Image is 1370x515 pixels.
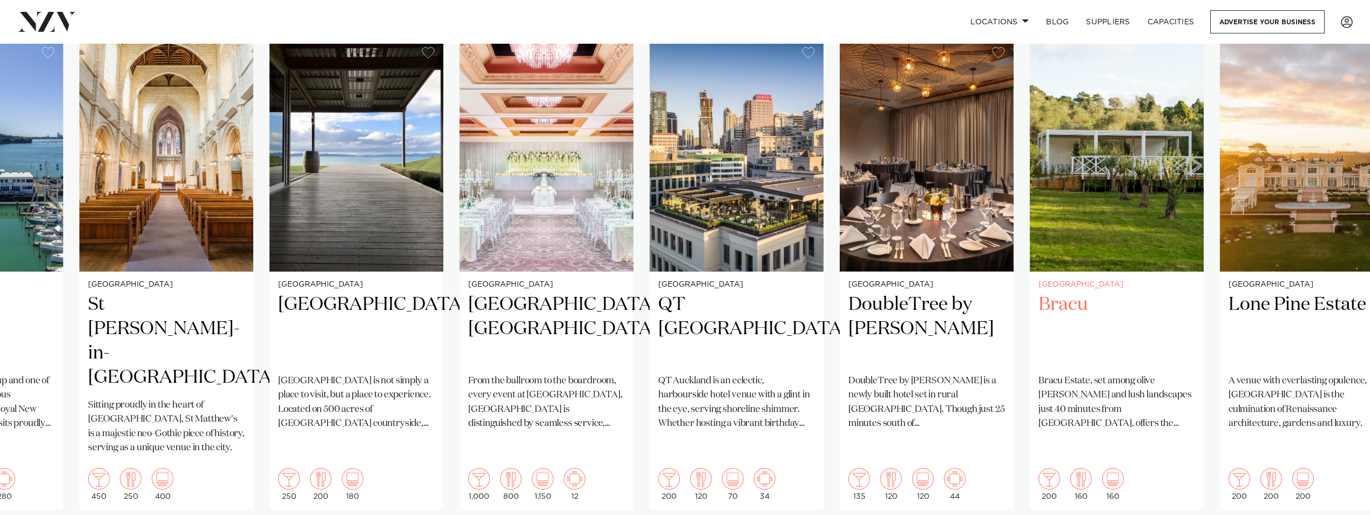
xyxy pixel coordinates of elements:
small: [GEOGRAPHIC_DATA] [1038,281,1195,289]
small: [GEOGRAPHIC_DATA] [848,281,1005,289]
div: 200 [1292,468,1314,500]
h2: DoubleTree by [PERSON_NAME] [848,293,1005,365]
img: dining.png [310,468,332,490]
img: theatre.png [532,468,554,490]
a: [GEOGRAPHIC_DATA] [GEOGRAPHIC_DATA] [GEOGRAPHIC_DATA] is not simply a place to visit, but a place... [269,38,443,509]
p: QT Auckland is an eclectic, harbourside hotel venue with a glint in the eye, serving shoreline sh... [658,374,815,431]
img: theatre.png [912,468,934,490]
img: theatre.png [1292,468,1314,490]
img: cocktail.png [278,468,300,490]
img: dining.png [120,468,141,490]
img: cocktail.png [658,468,680,490]
div: 160 [1070,468,1092,500]
img: meeting.png [944,468,966,490]
img: theatre.png [1102,468,1124,490]
img: cocktail.png [848,468,870,490]
a: [GEOGRAPHIC_DATA] QT [GEOGRAPHIC_DATA] QT Auckland is an eclectic, harbourside hotel venue with a... [650,38,824,509]
img: theatre.png [152,468,173,490]
img: meeting.png [754,468,775,490]
img: meeting.png [564,468,585,490]
swiper-slide: 7 / 25 [1030,38,1204,509]
div: 200 [310,468,332,500]
div: 12 [564,468,585,500]
div: 120 [912,468,934,500]
img: nzv-logo.png [17,12,76,31]
div: 180 [342,468,363,500]
swiper-slide: 4 / 25 [460,38,633,509]
div: 1,000 [468,468,490,500]
div: 160 [1102,468,1124,500]
div: 200 [1038,468,1060,500]
img: cocktail.png [1229,468,1250,490]
small: [GEOGRAPHIC_DATA] [88,281,245,289]
div: 400 [152,468,173,500]
a: BLOG [1037,10,1077,33]
p: [GEOGRAPHIC_DATA] is not simply a place to visit, but a place to experience. Located on 500 acres... [278,374,435,431]
h2: QT [GEOGRAPHIC_DATA] [658,293,815,365]
img: cocktail.png [1038,468,1060,490]
div: 1,150 [532,468,554,500]
div: 450 [88,468,110,500]
h2: [GEOGRAPHIC_DATA], [GEOGRAPHIC_DATA] [468,293,625,365]
img: cocktail.png [88,468,110,490]
div: 120 [690,468,712,500]
img: Corporate gala dinner setup at Hilton Karaka [840,38,1014,272]
swiper-slide: 2 / 25 [79,38,253,509]
small: [GEOGRAPHIC_DATA] [278,281,435,289]
p: DoubleTree by [PERSON_NAME] is a newly built hotel set in rural [GEOGRAPHIC_DATA]. Though just 25... [848,374,1005,431]
div: 34 [754,468,775,500]
img: dining.png [690,468,712,490]
h2: St [PERSON_NAME]-in-[GEOGRAPHIC_DATA] [88,293,245,390]
img: theatre.png [722,468,744,490]
a: Capacities [1139,10,1203,33]
img: dining.png [880,468,902,490]
img: dining.png [500,468,522,490]
small: [GEOGRAPHIC_DATA] [468,281,625,289]
img: dining.png [1070,468,1092,490]
swiper-slide: 3 / 25 [269,38,443,509]
swiper-slide: 5 / 25 [650,38,824,509]
div: 200 [1260,468,1282,500]
div: 120 [880,468,902,500]
div: 800 [500,468,522,500]
p: Sitting proudly in the heart of [GEOGRAPHIC_DATA], St Matthew's is a majestic neo-Gothic piece of... [88,398,245,455]
p: From the ballroom to the boardroom, every event at [GEOGRAPHIC_DATA], [GEOGRAPHIC_DATA] is distin... [468,374,625,431]
p: Bracu Estate, set among olive [PERSON_NAME] and lush landscapes just 40 minutes from [GEOGRAPHIC_... [1038,374,1195,431]
div: 200 [658,468,680,500]
h2: [GEOGRAPHIC_DATA] [278,293,435,365]
div: 135 [848,468,870,500]
a: SUPPLIERS [1077,10,1138,33]
a: Locations [962,10,1037,33]
div: 250 [278,468,300,500]
div: 250 [120,468,141,500]
swiper-slide: 6 / 25 [840,38,1014,509]
div: 70 [722,468,744,500]
div: 44 [944,468,966,500]
a: [GEOGRAPHIC_DATA] Bracu Bracu Estate, set among olive [PERSON_NAME] and lush landscapes just 40 m... [1030,38,1204,509]
a: Advertise your business [1210,10,1325,33]
a: [GEOGRAPHIC_DATA] St [PERSON_NAME]-in-[GEOGRAPHIC_DATA] Sitting proudly in the heart of [GEOGRAPH... [79,38,253,509]
img: dining.png [1260,468,1282,490]
img: cocktail.png [468,468,490,490]
img: theatre.png [342,468,363,490]
div: 200 [1229,468,1250,500]
h2: Bracu [1038,293,1195,365]
a: [GEOGRAPHIC_DATA] [GEOGRAPHIC_DATA], [GEOGRAPHIC_DATA] From the ballroom to the boardroom, every ... [460,38,633,509]
a: Corporate gala dinner setup at Hilton Karaka [GEOGRAPHIC_DATA] DoubleTree by [PERSON_NAME] Double... [840,38,1014,509]
small: [GEOGRAPHIC_DATA] [658,281,815,289]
